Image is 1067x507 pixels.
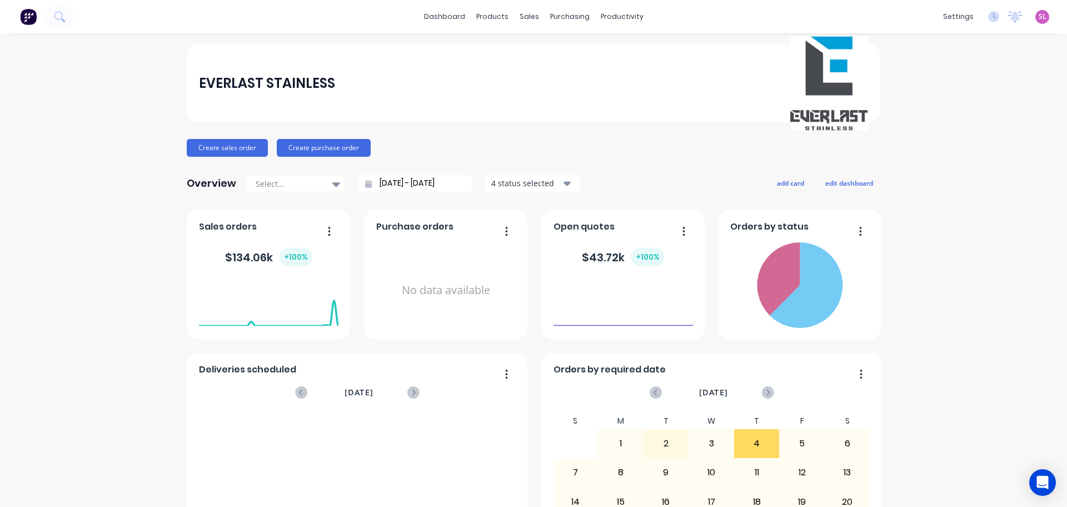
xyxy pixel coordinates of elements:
div: 10 [689,459,734,486]
div: 7 [554,459,598,486]
div: M [598,413,644,429]
span: Deliveries scheduled [199,363,296,376]
div: 12 [780,459,824,486]
div: sales [514,8,545,25]
div: Open Intercom Messenger [1029,469,1056,496]
div: No data available [376,238,516,343]
span: Orders by required date [554,363,666,376]
div: 4 [735,430,779,458]
div: 1 [599,430,643,458]
div: + 100 % [631,248,664,266]
div: Overview [187,172,236,195]
span: Sales orders [199,220,257,233]
div: S [825,413,870,429]
div: T [644,413,689,429]
div: W [689,413,734,429]
span: SL [1039,12,1046,22]
div: products [471,8,514,25]
div: 13 [825,459,870,486]
div: purchasing [545,8,595,25]
div: 3 [689,430,734,458]
div: settings [938,8,979,25]
a: dashboard [418,8,471,25]
button: add card [770,176,811,190]
span: [DATE] [699,386,728,399]
div: productivity [595,8,649,25]
button: edit dashboard [818,176,880,190]
span: [DATE] [345,386,373,399]
img: EVERLAST STAINLESS [790,36,868,130]
div: S [553,413,599,429]
div: $ 43.72k [582,248,664,266]
div: 5 [780,430,824,458]
div: EVERLAST STAINLESS [199,72,335,95]
button: 4 status selected [485,175,580,192]
div: $ 134.06k [225,248,312,266]
div: + 100 % [280,248,312,266]
div: 6 [825,430,870,458]
button: Create sales order [187,139,268,157]
div: 4 status selected [491,177,561,189]
div: F [779,413,825,429]
span: Purchase orders [376,220,453,233]
button: Create purchase order [277,139,371,157]
div: 11 [735,459,779,486]
span: Orders by status [730,220,809,233]
div: 8 [599,459,643,486]
span: Open quotes [554,220,615,233]
img: Factory [20,8,37,25]
div: T [734,413,780,429]
div: 9 [644,459,689,486]
div: 2 [644,430,689,458]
